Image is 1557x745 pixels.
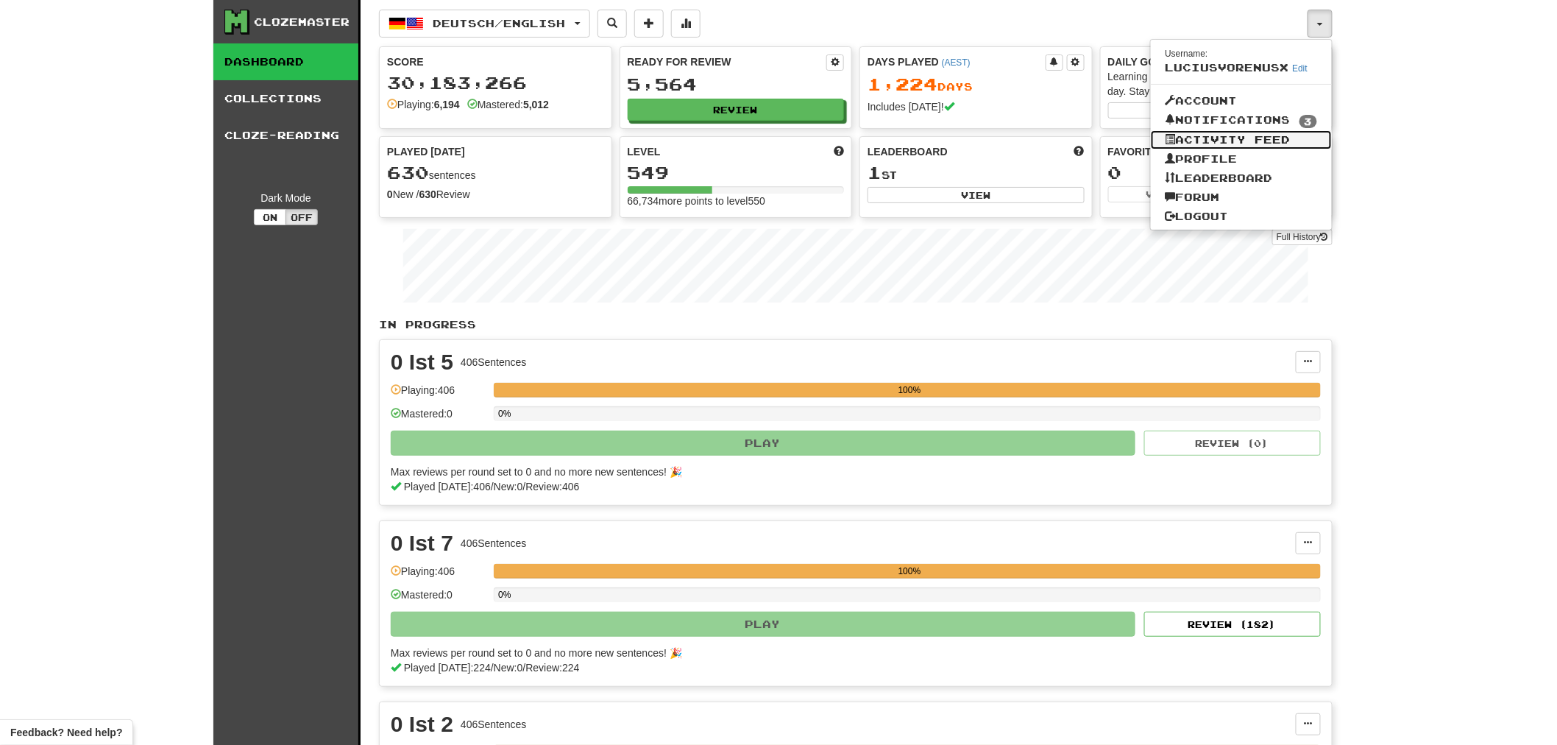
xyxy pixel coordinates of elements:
[387,187,604,202] div: New / Review
[404,481,491,492] span: Played [DATE]: 406
[404,662,491,674] span: Played [DATE]: 224
[461,717,527,732] div: 406 Sentences
[1151,110,1333,131] a: Notifications3
[525,481,579,492] span: Review: 406
[434,99,460,110] strong: 6,194
[379,317,1333,332] p: In Progress
[391,465,1312,479] div: Max reviews per round set to 0 and no more new sentences! 🎉
[419,188,436,200] strong: 630
[1299,115,1317,128] span: 3
[1144,612,1321,637] button: Review (182)
[1108,144,1325,159] div: Favorites
[498,564,1321,579] div: 100%
[525,662,579,674] span: Review: 224
[1108,186,1215,202] button: View
[461,536,527,551] div: 406 Sentences
[461,355,527,370] div: 406 Sentences
[391,713,453,735] div: 0 Ist 2
[491,481,494,492] span: /
[494,481,523,492] span: New: 0
[254,15,350,29] div: Clozemaster
[387,162,429,183] span: 630
[387,163,604,183] div: sentences
[491,662,494,674] span: /
[391,532,453,554] div: 0 Ist 7
[523,99,549,110] strong: 5,012
[1108,69,1325,99] div: Learning a language requires practice every day. Stay motivated!
[628,99,845,121] button: Review
[467,97,549,112] div: Mastered:
[1151,169,1333,188] a: Leaderboard
[1108,102,1325,119] button: Seta dailygoal
[628,144,661,159] span: Level
[834,144,844,159] span: Score more points to level up
[628,163,845,182] div: 549
[498,383,1321,398] div: 100%
[1108,163,1325,182] div: 0
[523,481,526,492] span: /
[868,75,1085,94] div: Day s
[1272,229,1333,245] a: Full History
[1108,54,1325,69] div: Daily Goal
[868,99,1085,114] div: Includes [DATE]!
[634,10,664,38] button: Add sentence to collection
[628,75,845,93] div: 5,564
[433,17,566,29] span: Deutsch / English
[597,10,627,38] button: Search sentences
[391,612,1135,637] button: Play
[391,431,1135,456] button: Play
[391,351,453,373] div: 0 Ist 5
[868,74,937,94] span: 1,224
[285,209,318,225] button: Off
[1151,91,1333,110] a: Account
[224,191,347,205] div: Dark Mode
[387,188,393,200] strong: 0
[494,662,523,674] span: New: 0
[387,144,465,159] span: Played [DATE]
[671,10,701,38] button: More stats
[868,144,948,159] span: Leaderboard
[1293,63,1308,74] a: Edit
[387,97,460,112] div: Playing:
[1144,431,1321,456] button: Review (0)
[868,162,882,183] span: 1
[1151,207,1333,226] a: Logout
[213,43,358,80] a: Dashboard
[391,564,486,588] div: Playing: 406
[628,194,845,208] div: 66,734 more points to level 550
[868,187,1085,203] button: View
[1151,149,1333,169] a: Profile
[391,646,1312,660] div: Max reviews per round set to 0 and no more new sentences! 🎉
[10,725,122,740] span: Open feedback widget
[942,57,971,68] a: (AEST)
[1151,130,1333,149] a: Activity Feed
[391,587,486,612] div: Mastered: 0
[1074,144,1085,159] span: This week in points, UTC
[868,163,1085,183] div: st
[213,117,358,154] a: Cloze-Reading
[523,662,526,674] span: /
[1166,61,1289,74] span: LuciusVorenusX
[254,209,286,225] button: On
[391,406,486,431] div: Mastered: 0
[1151,188,1333,207] a: Forum
[391,383,486,407] div: Playing: 406
[868,54,1046,69] div: Days Played
[1166,49,1208,59] small: Username:
[628,54,827,69] div: Ready for Review
[387,74,604,92] div: 30,183,266
[213,80,358,117] a: Collections
[387,54,604,69] div: Score
[379,10,590,38] button: Deutsch/English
